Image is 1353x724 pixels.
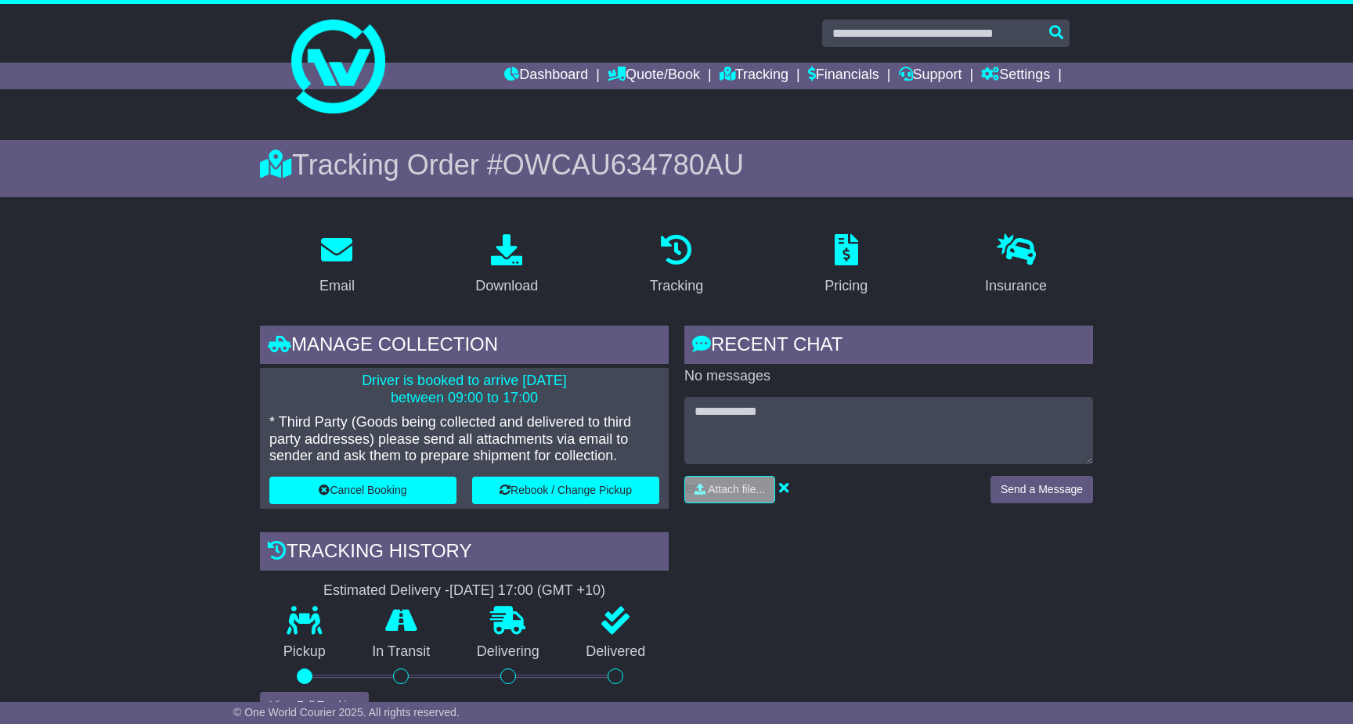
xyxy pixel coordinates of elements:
[309,229,365,302] a: Email
[260,148,1093,182] div: Tracking Order #
[319,276,355,297] div: Email
[824,276,868,297] div: Pricing
[475,276,538,297] div: Download
[269,373,659,406] p: Driver is booked to arrive [DATE] between 09:00 to 17:00
[975,229,1057,302] a: Insurance
[981,63,1050,89] a: Settings
[449,582,605,600] div: [DATE] 17:00 (GMT +10)
[260,326,669,368] div: Manage collection
[608,63,700,89] a: Quote/Book
[465,229,548,302] a: Download
[814,229,878,302] a: Pricing
[260,692,369,719] button: View Full Tracking
[503,149,744,181] span: OWCAU634780AU
[990,476,1093,503] button: Send a Message
[985,276,1047,297] div: Insurance
[269,477,456,504] button: Cancel Booking
[233,706,460,719] span: © One World Courier 2025. All rights reserved.
[260,582,669,600] div: Estimated Delivery -
[504,63,588,89] a: Dashboard
[260,532,669,575] div: Tracking history
[720,63,788,89] a: Tracking
[563,643,669,661] p: Delivered
[472,477,659,504] button: Rebook / Change Pickup
[650,276,703,297] div: Tracking
[684,368,1093,385] p: No messages
[349,643,454,661] p: In Transit
[453,643,563,661] p: Delivering
[684,326,1093,368] div: RECENT CHAT
[899,63,962,89] a: Support
[640,229,713,302] a: Tracking
[808,63,879,89] a: Financials
[269,414,659,465] p: * Third Party (Goods being collected and delivered to third party addresses) please send all atta...
[260,643,349,661] p: Pickup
